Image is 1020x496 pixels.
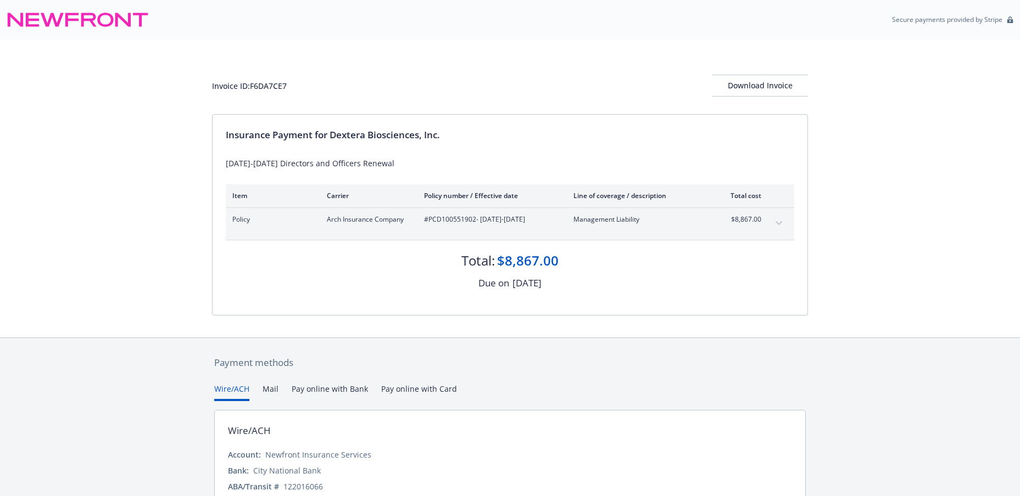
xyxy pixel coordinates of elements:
[712,75,808,96] div: Download Invoice
[232,215,309,224] span: Policy
[512,276,542,290] div: [DATE]
[573,215,703,224] span: Management Liability
[424,215,556,224] span: #PCD100551902 - [DATE]-[DATE]
[212,80,287,92] div: Invoice ID: F6DA7CE7
[228,481,279,492] div: ABA/Transit #
[228,449,261,460] div: Account:
[381,383,457,401] button: Pay online with Card
[228,424,271,438] div: Wire/ACH
[226,128,794,142] div: Insurance Payment for Dextera Biosciences, Inc.
[214,356,806,370] div: Payment methods
[424,191,556,200] div: Policy number / Effective date
[253,465,321,476] div: City National Bank
[226,157,794,169] div: [DATE]-[DATE] Directors and Officers Renewal
[712,75,808,97] button: Download Invoice
[461,251,495,270] div: Total:
[226,208,794,240] div: PolicyArch Insurance Company#PCD100551902- [DATE]-[DATE]Management Liability$8,867.00expand content
[283,481,323,492] div: 122016066
[573,191,703,200] div: Line of coverage / description
[720,191,761,200] div: Total cost
[263,383,278,401] button: Mail
[478,276,509,290] div: Due on
[720,215,761,224] span: $8,867.00
[228,465,249,476] div: Bank:
[214,383,249,401] button: Wire/ACH
[265,449,371,460] div: Newfront Insurance Services
[327,215,406,224] span: Arch Insurance Company
[327,191,406,200] div: Carrier
[770,215,788,232] button: expand content
[497,251,559,270] div: $8,867.00
[232,191,309,200] div: Item
[892,15,1002,24] p: Secure payments provided by Stripe
[292,383,368,401] button: Pay online with Bank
